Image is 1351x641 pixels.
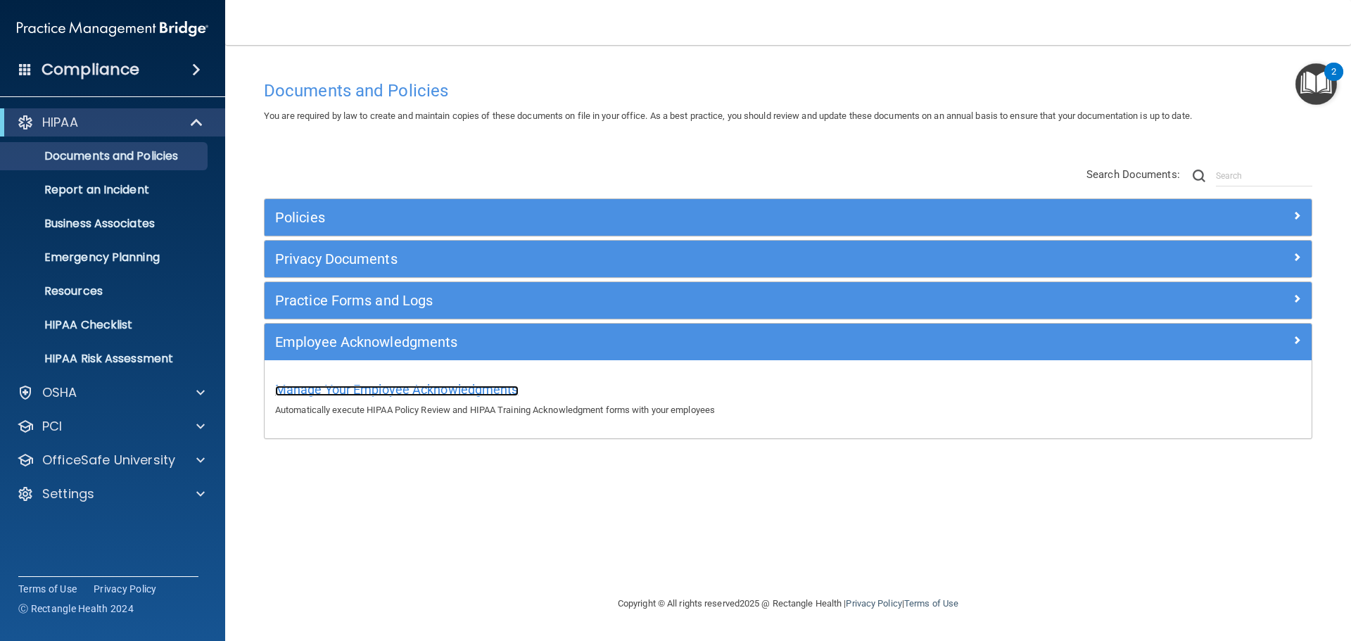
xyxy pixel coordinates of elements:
[42,114,78,131] p: HIPAA
[275,251,1039,267] h5: Privacy Documents
[1331,72,1336,90] div: 2
[1216,165,1312,186] input: Search
[17,418,205,435] a: PCI
[42,60,139,80] h4: Compliance
[1086,168,1180,181] span: Search Documents:
[18,582,77,596] a: Terms of Use
[1193,170,1205,182] img: ic-search.3b580494.png
[17,384,205,401] a: OSHA
[94,582,157,596] a: Privacy Policy
[9,183,201,197] p: Report an Incident
[275,402,1301,419] p: Automatically execute HIPAA Policy Review and HIPAA Training Acknowledgment forms with your emplo...
[531,581,1045,626] div: Copyright © All rights reserved 2025 @ Rectangle Health | |
[9,318,201,332] p: HIPAA Checklist
[17,452,205,469] a: OfficeSafe University
[846,598,901,609] a: Privacy Policy
[9,250,201,265] p: Emergency Planning
[275,206,1301,229] a: Policies
[42,418,62,435] p: PCI
[275,382,519,397] span: Manage Your Employee Acknowledgments
[264,82,1312,100] h4: Documents and Policies
[42,452,175,469] p: OfficeSafe University
[17,15,208,43] img: PMB logo
[275,334,1039,350] h5: Employee Acknowledgments
[42,384,77,401] p: OSHA
[904,598,958,609] a: Terms of Use
[275,293,1039,308] h5: Practice Forms and Logs
[9,217,201,231] p: Business Associates
[18,602,134,616] span: Ⓒ Rectangle Health 2024
[275,248,1301,270] a: Privacy Documents
[275,289,1301,312] a: Practice Forms and Logs
[9,149,201,163] p: Documents and Policies
[1295,63,1337,105] button: Open Resource Center, 2 new notifications
[9,352,201,366] p: HIPAA Risk Assessment
[42,485,94,502] p: Settings
[1108,541,1334,597] iframe: Drift Widget Chat Controller
[275,331,1301,353] a: Employee Acknowledgments
[17,485,205,502] a: Settings
[275,386,519,396] a: Manage Your Employee Acknowledgments
[17,114,204,131] a: HIPAA
[275,210,1039,225] h5: Policies
[9,284,201,298] p: Resources
[264,110,1192,121] span: You are required by law to create and maintain copies of these documents on file in your office. ...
